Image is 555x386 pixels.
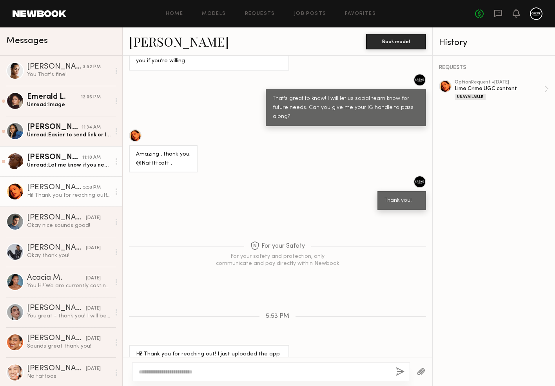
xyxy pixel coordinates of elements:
[455,80,544,85] div: option Request • [DATE]
[266,313,289,320] span: 5:53 PM
[129,33,229,50] a: [PERSON_NAME]
[86,365,101,373] div: [DATE]
[81,94,101,101] div: 12:06 PM
[202,11,226,16] a: Models
[27,244,86,252] div: [PERSON_NAME]
[455,80,549,100] a: optionRequest •[DATE]Lime Crime UGC contentUnavailable
[27,274,86,282] div: Acacia M.
[366,34,426,49] button: Book model
[27,184,83,192] div: [PERSON_NAME]
[6,36,48,45] span: Messages
[455,85,544,92] div: Lime Crime UGC content
[86,214,101,222] div: [DATE]
[82,124,101,131] div: 11:34 AM
[27,101,111,109] div: Unread: Image
[27,161,111,169] div: Unread: Let me know if you need anything else from me x [PERSON_NAME]
[27,222,111,229] div: Okay nice sounds good!
[27,154,82,161] div: [PERSON_NAME]
[345,11,376,16] a: Favorites
[27,252,111,259] div: Okay thank you!
[83,63,101,71] div: 3:52 PM
[27,192,111,199] div: Hi! Thank you for reaching out! I just uploaded the app again. Would love to be considered for an...
[82,154,101,161] div: 11:10 AM
[27,71,111,78] div: You: That's fine!
[27,312,111,320] div: You: great - thank you! I will be in touch if the client has interest!
[245,11,275,16] a: Requests
[27,282,111,290] div: You: Hi! We are currently casting for a skincare shoot on [DATE]. Can you please send over fresh ...
[27,123,82,131] div: [PERSON_NAME]
[215,253,340,267] div: For your safety and protection, only communicate and pay directly within Newbook
[136,350,282,377] div: Hi! Thank you for reaching out! I just uploaded the app again. Would love to be considered for an...
[83,184,101,192] div: 5:53 PM
[166,11,183,16] a: Home
[439,65,549,71] div: REQUESTS
[86,245,101,252] div: [DATE]
[136,150,190,168] div: Amazing , thank you. @Nattttcatt .
[86,275,101,282] div: [DATE]
[366,38,426,44] a: Book model
[27,63,83,71] div: [PERSON_NAME]
[27,304,86,312] div: [PERSON_NAME]
[27,214,86,222] div: [PERSON_NAME]
[86,305,101,312] div: [DATE]
[27,373,111,380] div: No tattoos
[455,94,486,100] div: Unavailable
[27,93,81,101] div: Emerald L.
[250,241,305,251] span: For your Safety
[27,343,111,350] div: Sounds great thank you!
[294,11,326,16] a: Job Posts
[27,335,86,343] div: [PERSON_NAME]
[27,365,86,373] div: [PERSON_NAME]
[27,131,111,139] div: Unread: Easier to send link or I’d have to attach each photo individually! Thanks!
[86,335,101,343] div: [DATE]
[273,94,419,121] div: That's great to know! I will let us social team know for future needs. Can you give me your IG ha...
[439,38,549,47] div: History
[385,196,419,205] div: Thank you!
